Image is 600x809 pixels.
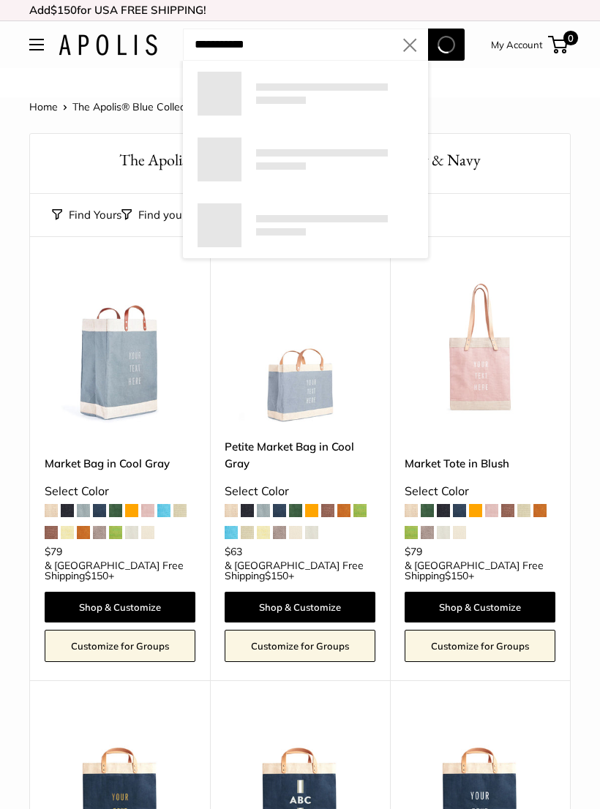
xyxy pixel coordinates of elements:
[45,630,195,662] a: Customize for Groups
[121,205,191,225] button: Filter collection
[405,630,555,662] a: Customize for Groups
[72,100,335,113] span: The Apolis® Blue Collection Featuring Cool Gray & Navy
[29,97,335,116] nav: Breadcrumb
[52,148,548,171] h1: The Apolis® Blue Collection Featuring Cool Gray & Navy
[50,3,77,17] span: $150
[428,29,465,61] button: Search
[45,481,195,503] div: Select Color
[45,592,195,622] a: Shop & Customize
[45,560,195,581] span: & [GEOGRAPHIC_DATA] Free Shipping +
[405,592,555,622] a: Shop & Customize
[405,273,555,424] img: Market Tote in Blush
[45,545,62,558] span: $79
[491,36,543,53] a: My Account
[183,29,428,61] input: Search...
[405,455,555,472] a: Market Tote in Blush
[405,560,555,581] span: & [GEOGRAPHIC_DATA] Free Shipping +
[550,36,568,53] a: 0
[29,100,58,113] a: Home
[45,455,195,472] a: Market Bag in Cool Gray
[405,481,555,503] div: Select Color
[52,205,121,225] button: Find Yours
[445,569,468,582] span: $150
[563,31,578,45] span: 0
[405,273,555,424] a: Market Tote in BlushMarket Tote in Blush
[59,34,157,56] img: Apolis
[85,569,108,582] span: $150
[45,273,195,424] a: Market Bag in Cool GrayMarket Bag in Cool Gray
[45,273,195,424] img: Market Bag in Cool Gray
[29,39,44,50] button: Open menu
